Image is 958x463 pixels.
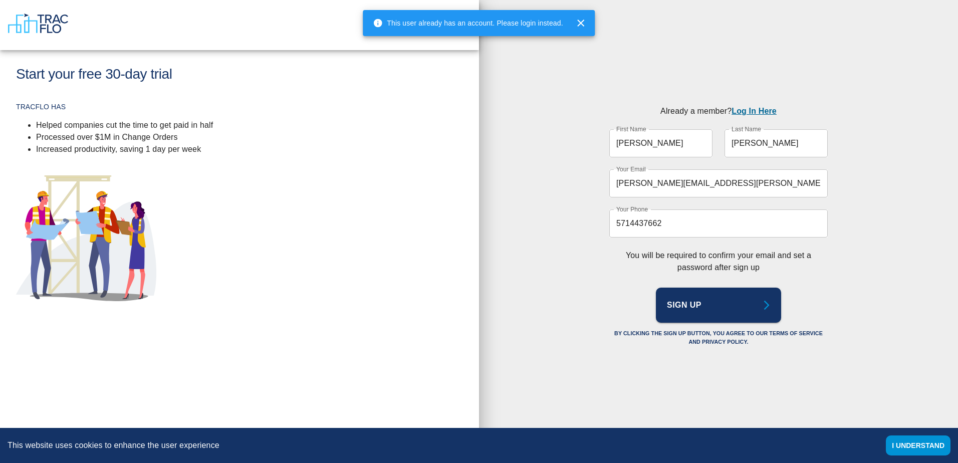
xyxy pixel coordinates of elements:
li: Helped companies cut the time to get paid in half [36,119,463,131]
p: Already a member? [609,105,828,117]
label: Your Phone [616,205,648,213]
label: Your Email [616,165,646,173]
label: Last Name [732,125,761,133]
button: Sign Up [656,288,781,323]
a: Log In Here [732,107,777,115]
h6: By clicking the Sign Up button, you agree to our Terms of Service and Privacy Policy. [609,329,828,346]
iframe: Chat Widget [908,415,958,463]
div: This user already has an account. Please login instead. [373,14,563,32]
img: illustration [16,175,156,301]
button: Accept cookies [886,435,950,455]
label: First Name [616,125,646,133]
li: Increased productivity, saving 1 day per week [36,143,463,155]
p: You will be required to confirm your email and set a password after sign up [609,250,828,274]
li: Processed over $1M in Change Orders [36,131,463,143]
h1: Start your free 30-day trial [16,66,463,83]
img: TracFlo [8,14,68,34]
div: This website uses cookies to enhance the user experience [8,439,871,451]
h4: TRACFLO HAS [16,103,463,111]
